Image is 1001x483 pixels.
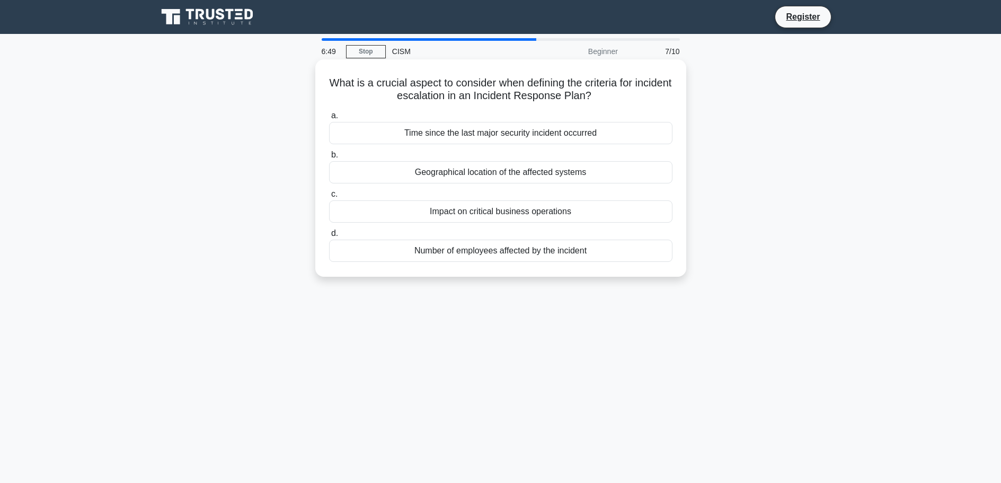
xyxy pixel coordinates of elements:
[329,200,672,223] div: Impact on critical business operations
[328,76,674,103] h5: What is a crucial aspect to consider when defining the criteria for incident escalation in an Inc...
[386,41,531,62] div: CISM
[329,122,672,144] div: Time since the last major security incident occurred
[329,240,672,262] div: Number of employees affected by the incident
[315,41,346,62] div: 6:49
[331,189,338,198] span: c.
[331,111,338,120] span: a.
[331,150,338,159] span: b.
[346,45,386,58] a: Stop
[779,10,826,23] a: Register
[624,41,686,62] div: 7/10
[531,41,624,62] div: Beginner
[331,229,338,238] span: d.
[329,161,672,183] div: Geographical location of the affected systems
